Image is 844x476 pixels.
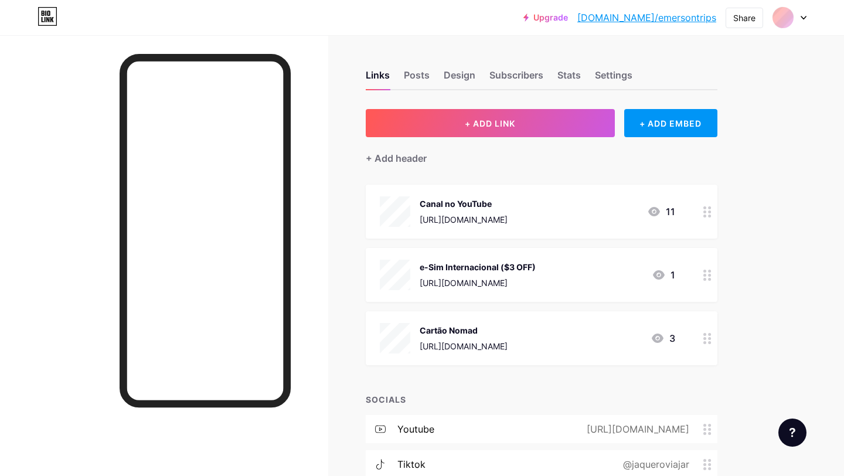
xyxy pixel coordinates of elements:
div: Subscribers [489,68,543,89]
div: [URL][DOMAIN_NAME] [568,422,703,436]
div: + ADD EMBED [624,109,717,137]
div: Settings [595,68,632,89]
div: Canal no YouTube [420,198,508,210]
div: e-Sim Internacional ($3 OFF) [420,261,536,273]
div: + Add header [366,151,427,165]
div: Posts [404,68,430,89]
div: Cartão Nomad [420,324,508,336]
div: Design [444,68,475,89]
a: [DOMAIN_NAME]/emersontrips [577,11,716,25]
div: 3 [651,331,675,345]
div: [URL][DOMAIN_NAME] [420,213,508,226]
div: Stats [557,68,581,89]
div: [URL][DOMAIN_NAME] [420,277,536,289]
div: youtube [397,422,434,436]
div: [URL][DOMAIN_NAME] [420,340,508,352]
div: @jaqueroviajar [604,457,703,471]
div: 11 [647,205,675,219]
span: + ADD LINK [465,118,515,128]
div: Share [733,12,755,24]
div: SOCIALS [366,393,717,406]
div: 1 [652,268,675,282]
div: tiktok [397,457,426,471]
button: + ADD LINK [366,109,615,137]
div: Links [366,68,390,89]
a: Upgrade [523,13,568,22]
